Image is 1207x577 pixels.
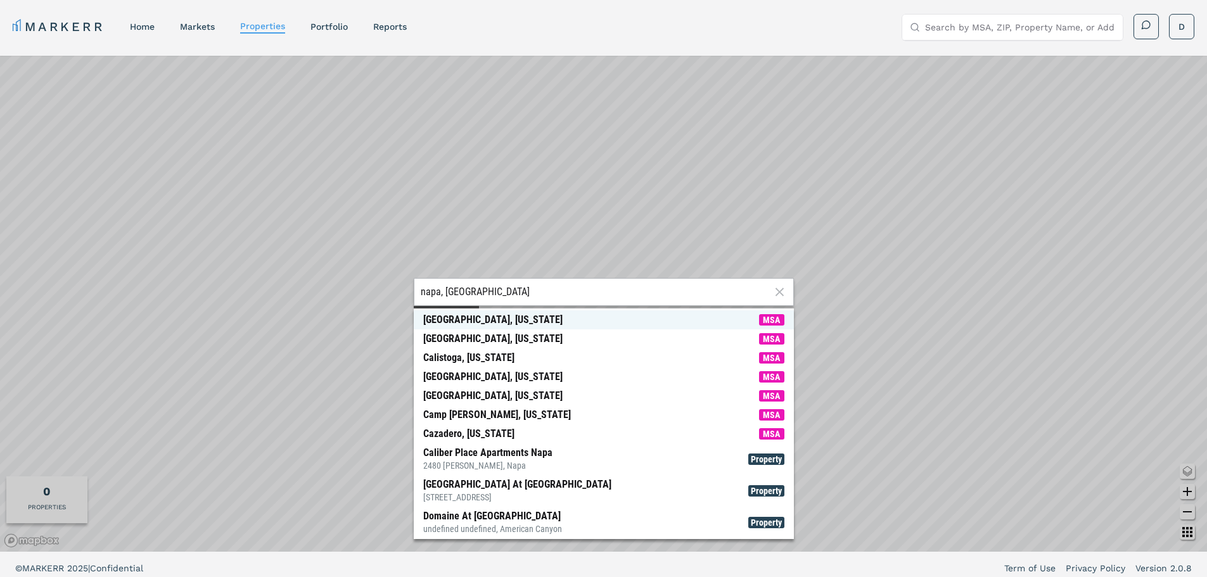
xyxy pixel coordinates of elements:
a: home [130,22,155,32]
div: Calistoga, [US_STATE] [423,352,514,364]
span: Search Bar Suggestion Item: Capay, California [414,386,794,405]
span: Search Bar Suggestion Item: Napa, California [414,310,794,329]
a: Version 2.0.8 [1135,562,1192,574]
a: markets [180,22,215,32]
span: MSA [759,409,784,421]
div: [GEOGRAPHIC_DATA], [US_STATE] [423,390,563,402]
div: Cazadero, [US_STATE] [423,428,514,440]
button: D [1169,14,1194,39]
a: reports [373,22,407,32]
div: undefined undefined, American Canyon [423,523,562,535]
span: © [15,563,22,573]
span: 2025 | [67,563,90,573]
a: Portfolio [310,22,348,32]
span: Search Bar Suggestion Item: Camp Meeker, California [414,405,794,424]
span: Property [748,453,784,465]
a: Privacy Policy [1066,562,1125,574]
span: MSA [759,428,784,440]
span: Search Bar Suggestion Item: Caliber Place Apartments Napa [414,443,794,475]
span: MSA [759,390,784,402]
input: Search by MSA, ZIP, Property Name, or Address [925,15,1115,40]
a: Mapbox logo [4,533,60,548]
button: Zoom out map button [1180,504,1195,519]
div: [GEOGRAPHIC_DATA], [US_STATE] [423,314,563,326]
button: Other options map button [1180,524,1195,540]
input: Search by property name, address, MSA or ZIP Code [421,286,770,298]
span: Search Bar Suggestion Item: Castro Valley, California [414,367,794,386]
div: Domaine At [GEOGRAPHIC_DATA] [423,510,562,535]
span: MSA [759,333,784,345]
div: or Zoom in [414,306,479,330]
a: Term of Use [1004,562,1056,574]
div: Caliber Place Apartments Napa [423,447,552,472]
span: MSA [759,371,784,383]
span: Property [748,485,784,497]
div: 2480 [PERSON_NAME], Napa [423,459,552,472]
div: Total of properties [43,483,51,500]
span: MARKERR [22,563,67,573]
span: Property [748,517,784,528]
span: Search Bar Suggestion Item: Cazadero, California [414,424,794,443]
div: Camp [PERSON_NAME], [US_STATE] [423,409,571,421]
div: [GEOGRAPHIC_DATA], [US_STATE] [423,333,563,345]
span: MSA [759,314,784,326]
div: PROPERTIES [28,502,66,512]
a: MARKERR [13,18,105,35]
span: Confidential [90,563,143,573]
span: Search Bar Suggestion Item: Nampa, Idaho [414,329,794,348]
span: MSA [759,352,784,364]
span: Search Bar Suggestion Item: Domaine At Napa Junction [414,507,794,538]
div: [GEOGRAPHIC_DATA] At [GEOGRAPHIC_DATA] [423,478,611,504]
span: Search Bar Suggestion Item: Calistoga, California [414,348,794,367]
span: D [1178,20,1185,33]
div: [STREET_ADDRESS] [423,491,611,504]
a: properties [240,21,285,31]
span: Search Bar Suggestion Item: Canyon Ridge At Napa Junction [414,475,794,507]
button: Zoom in map button [1180,484,1195,499]
div: [GEOGRAPHIC_DATA], [US_STATE] [423,371,563,383]
button: Change style map button [1180,464,1195,479]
